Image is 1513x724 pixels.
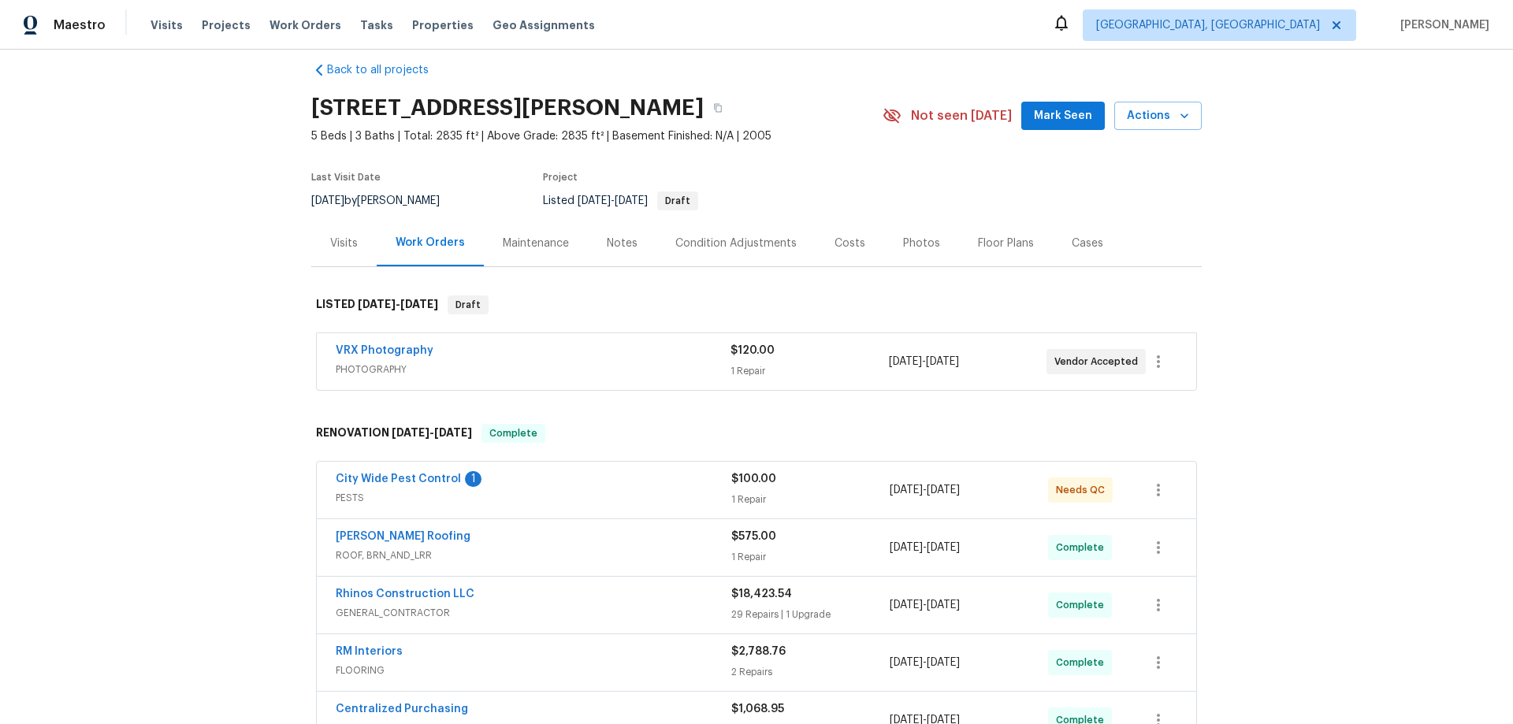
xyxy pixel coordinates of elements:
div: 1 Repair [730,363,888,379]
div: Condition Adjustments [675,236,797,251]
span: [DATE] [926,356,959,367]
div: Visits [330,236,358,251]
span: [DATE] [927,657,960,668]
span: Complete [1056,540,1110,555]
span: - [890,655,960,670]
span: Work Orders [270,17,341,33]
span: $2,788.76 [731,646,786,657]
span: [DATE] [890,657,923,668]
span: Draft [659,196,697,206]
span: Complete [1056,597,1110,613]
div: by [PERSON_NAME] [311,191,459,210]
span: Not seen [DATE] [911,108,1012,124]
div: Floor Plans [978,236,1034,251]
span: Draft [449,297,487,313]
span: $18,423.54 [731,588,792,600]
a: VRX Photography [336,345,433,356]
span: $120.00 [730,345,775,356]
span: [DATE] [578,195,611,206]
span: FLOORING [336,663,731,678]
a: Rhinos Construction LLC [336,588,474,600]
div: Maintenance [503,236,569,251]
button: Mark Seen [1021,102,1105,131]
span: [DATE] [927,600,960,611]
span: Maestro [54,17,106,33]
span: - [890,540,960,555]
span: [DATE] [927,485,960,496]
div: Notes [607,236,638,251]
span: - [358,299,438,310]
span: [DATE] [400,299,438,310]
button: Actions [1114,102,1202,131]
span: [DATE] [311,195,344,206]
span: - [392,427,472,438]
span: $100.00 [731,473,776,485]
div: 29 Repairs | 1 Upgrade [731,607,890,622]
span: Vendor Accepted [1054,354,1144,369]
span: [DATE] [927,542,960,553]
span: [DATE] [890,542,923,553]
span: PESTS [336,490,731,506]
span: [DATE] [615,195,648,206]
span: - [578,195,648,206]
div: Costs [835,236,865,251]
span: [GEOGRAPHIC_DATA], [GEOGRAPHIC_DATA] [1096,17,1320,33]
div: LISTED [DATE]-[DATE]Draft [311,280,1202,330]
span: [DATE] [358,299,396,310]
span: Listed [543,195,698,206]
span: Actions [1127,106,1189,126]
span: [DATE] [889,356,922,367]
h6: RENOVATION [316,424,472,443]
span: - [890,597,960,613]
a: Centralized Purchasing [336,704,468,715]
span: GENERAL_CONTRACTOR [336,605,731,621]
a: Back to all projects [311,62,463,78]
span: Last Visit Date [311,173,381,182]
span: Tasks [360,20,393,31]
span: Projects [202,17,251,33]
button: Copy Address [704,94,732,122]
span: 5 Beds | 3 Baths | Total: 2835 ft² | Above Grade: 2835 ft² | Basement Finished: N/A | 2005 [311,128,883,144]
span: [DATE] [890,600,923,611]
h6: LISTED [316,295,438,314]
span: Complete [483,425,544,441]
span: - [889,354,959,369]
span: Complete [1056,655,1110,670]
div: Photos [903,236,940,251]
h2: [STREET_ADDRESS][PERSON_NAME] [311,100,704,116]
a: [PERSON_NAME] Roofing [336,531,470,542]
span: Mark Seen [1034,106,1092,126]
span: - [890,482,960,498]
div: Cases [1072,236,1103,251]
span: Geo Assignments [493,17,595,33]
span: Visits [151,17,183,33]
a: City Wide Pest Control [336,473,461,485]
span: [DATE] [434,427,472,438]
div: Work Orders [396,235,465,251]
div: 1 Repair [731,492,890,507]
span: Project [543,173,578,182]
span: Properties [412,17,474,33]
div: 1 Repair [731,549,890,565]
a: RM Interiors [336,646,403,657]
span: [DATE] [890,485,923,496]
div: RENOVATION [DATE]-[DATE]Complete [311,408,1202,459]
span: $1,068.95 [731,704,784,715]
div: 1 [465,471,481,487]
span: $575.00 [731,531,776,542]
span: [PERSON_NAME] [1394,17,1489,33]
span: [DATE] [392,427,429,438]
span: Needs QC [1056,482,1111,498]
span: ROOF, BRN_AND_LRR [336,548,731,563]
div: 2 Repairs [731,664,890,680]
span: PHOTOGRAPHY [336,362,730,377]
